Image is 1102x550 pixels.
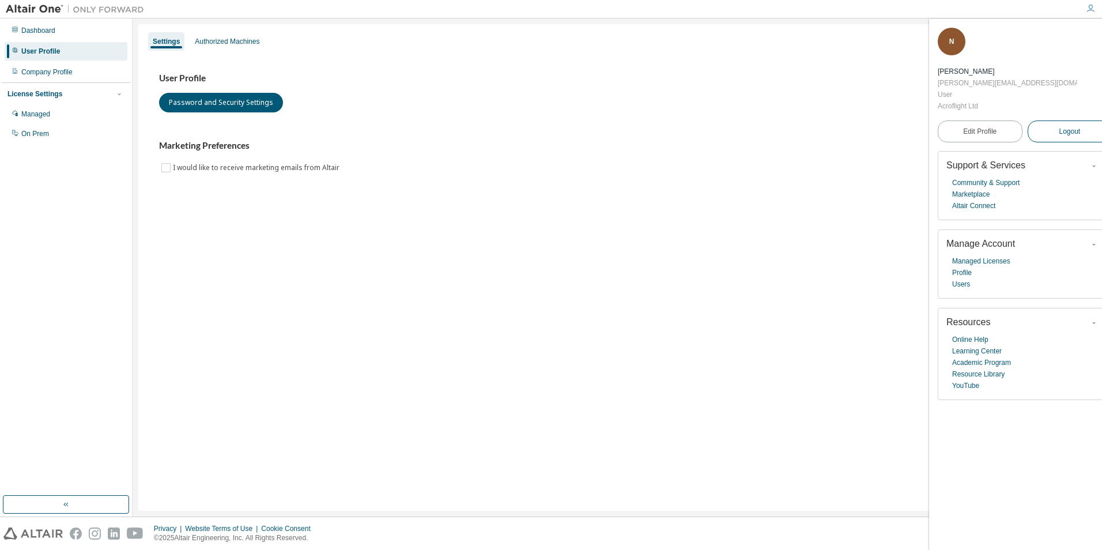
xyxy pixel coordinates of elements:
[952,278,970,290] a: Users
[952,177,1020,189] a: Community & Support
[952,345,1002,357] a: Learning Center
[952,267,972,278] a: Profile
[938,89,1077,100] div: User
[159,93,283,112] button: Password and Security Settings
[1059,126,1080,137] span: Logout
[938,77,1077,89] div: [PERSON_NAME][EMAIL_ADDRESS][DOMAIN_NAME]
[3,528,63,540] img: altair_logo.svg
[21,47,60,56] div: User Profile
[946,317,990,327] span: Resources
[963,127,997,136] span: Edit Profile
[21,26,55,35] div: Dashboard
[952,200,995,212] a: Altair Connect
[952,189,990,200] a: Marketplace
[89,528,101,540] img: instagram.svg
[173,161,342,175] label: I would like to receive marketing emails from Altair
[952,357,1011,368] a: Academic Program
[952,368,1005,380] a: Resource Library
[7,89,62,99] div: License Settings
[949,37,954,46] span: N
[154,524,185,533] div: Privacy
[946,239,1015,248] span: Manage Account
[70,528,82,540] img: facebook.svg
[159,140,1075,152] h3: Marketing Preferences
[21,110,50,119] div: Managed
[938,66,1077,77] div: Norman Wijker
[6,3,150,15] img: Altair One
[127,528,144,540] img: youtube.svg
[946,160,1025,170] span: Support & Services
[21,129,49,138] div: On Prem
[108,528,120,540] img: linkedin.svg
[952,380,979,391] a: YouTube
[21,67,73,77] div: Company Profile
[952,334,988,345] a: Online Help
[159,73,1075,84] h3: User Profile
[952,255,1010,267] a: Managed Licenses
[195,37,259,46] div: Authorized Machines
[154,533,318,543] p: © 2025 Altair Engineering, Inc. All Rights Reserved.
[185,524,261,533] div: Website Terms of Use
[153,37,180,46] div: Settings
[938,100,1077,112] div: Acroflight Ltd
[938,120,1022,142] a: Edit Profile
[261,524,317,533] div: Cookie Consent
